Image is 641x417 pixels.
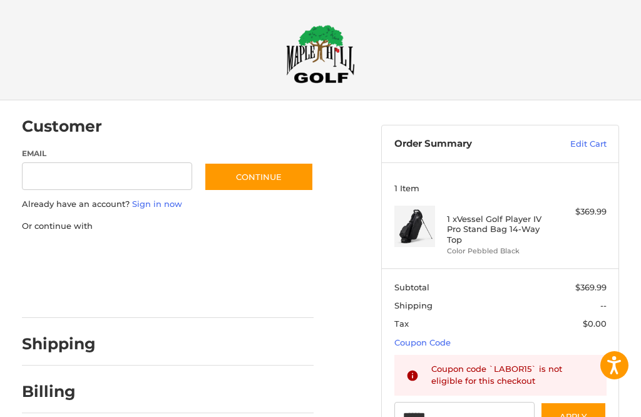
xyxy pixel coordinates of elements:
[124,245,218,267] iframe: PayPal-paylater
[431,363,595,388] div: Coupon code `LABOR15` is not eligible for this checkout
[394,337,451,347] a: Coupon Code
[22,148,192,159] label: Email
[447,246,550,256] li: Color Pebbled Black
[394,183,607,193] h3: 1 Item
[394,282,429,292] span: Subtotal
[394,138,539,150] h3: Order Summary
[22,117,102,136] h2: Customer
[22,382,95,401] h2: Billing
[447,214,550,245] h4: 1 x Vessel Golf Player IV Pro Stand Bag 14-Way Top
[600,300,607,310] span: --
[583,319,607,329] span: $0.00
[22,220,314,233] p: Or continue with
[18,283,111,305] iframe: PayPal-venmo
[22,334,96,354] h2: Shipping
[575,282,607,292] span: $369.99
[538,383,641,417] iframe: Google Customer Reviews
[553,206,607,218] div: $369.99
[22,198,314,211] p: Already have an account?
[286,24,355,83] img: Maple Hill Golf
[132,199,182,209] a: Sign in now
[18,245,111,267] iframe: PayPal-paypal
[204,162,314,191] button: Continue
[539,138,607,150] a: Edit Cart
[394,319,409,329] span: Tax
[394,300,433,310] span: Shipping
